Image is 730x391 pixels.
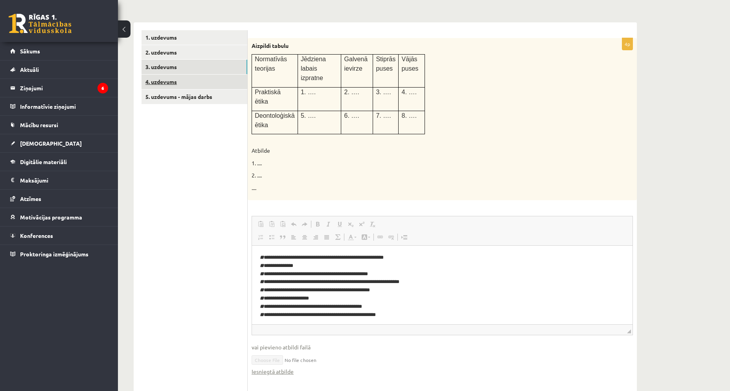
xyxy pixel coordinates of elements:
span: Mācību resursi [20,121,58,128]
a: Digitālie materiāli [10,153,108,171]
span: Normatīvās teorijas [255,56,287,72]
span: Drag to resize [627,329,631,333]
legend: Maksājumi [20,171,108,189]
span: Konferences [20,232,53,239]
a: Underline (Ctrl+U) [334,219,345,229]
a: Block Quote [277,232,288,242]
a: 3. uzdevums [142,60,247,74]
a: Insert/Remove Bulleted List [266,232,277,242]
a: Paste (Ctrl+V) [255,219,266,229]
i: 6 [97,83,108,93]
span: Galvenā ievirze [344,56,368,72]
a: Ziņojumi6 [10,79,108,97]
a: Proktoringa izmēģinājums [10,245,108,263]
span: Proktoringa izmēģinājums [20,250,88,258]
span: 8. …. [402,112,417,119]
span: Atzīmes [20,195,41,202]
a: Redo (Ctrl+Y) [299,219,310,229]
span: Jēdziena labais izpratne [301,56,326,81]
a: Paste from Word [277,219,288,229]
span: 7. …. [376,112,391,119]
a: 5. uzdevums - mājas darbs [142,90,247,104]
span: 5. …. [301,112,316,119]
a: Atzīmes [10,190,108,208]
span: 3. …. [376,89,391,95]
span: 1. …. [301,89,316,95]
p: 2. .... [252,172,594,179]
span: Deontoloģiskā ētika [255,112,294,128]
span: Motivācijas programma [20,214,82,221]
a: Rīgas 1. Tālmācības vidusskola [9,14,72,33]
span: vai pievieno atbildi failā [252,343,633,351]
iframe: Rich Text Editor, wiswyg-editor-user-answer-47433743743140 [252,246,633,324]
span: 2. …. [344,89,359,95]
a: Mācību resursi [10,116,108,134]
a: Background Colour [359,232,373,242]
p: .... [252,184,594,192]
p: 4p [622,38,633,50]
a: Aktuāli [10,60,108,79]
a: Sākums [10,42,108,60]
span: Aktuāli [20,66,39,73]
span: 6. …. [344,112,359,119]
strong: Aizpildi tabulu [252,42,289,49]
a: Text Colour [345,232,359,242]
a: 1. uzdevums [142,30,247,45]
a: Align Right [310,232,321,242]
p: Atbilde [252,147,594,155]
a: 2. uzdevums [142,45,247,60]
span: Vājās puses [402,56,419,72]
span: Stiprās puses [376,56,395,72]
a: Insert Page Break for Printing [399,232,410,242]
a: Remove Format [367,219,378,229]
a: Superscript [356,219,367,229]
a: Align Left [288,232,299,242]
a: Paste as plain text (Ctrl+Shift+V) [266,219,277,229]
a: Italic (Ctrl+I) [323,219,334,229]
a: Motivācijas programma [10,208,108,226]
span: Digitālie materiāli [20,158,67,165]
a: Unlink [386,232,397,242]
a: Undo (Ctrl+Z) [288,219,299,229]
a: Math [332,232,343,242]
a: Informatīvie ziņojumi [10,97,108,115]
a: 4. uzdevums [142,75,247,89]
a: Bold (Ctrl+B) [312,219,323,229]
legend: Informatīvie ziņojumi [20,97,108,115]
a: Insert/Remove Numbered List [255,232,266,242]
span: 4. …. [402,89,417,95]
a: Centre [299,232,310,242]
a: Iesniegtā atbilde [252,367,294,376]
a: Justify [321,232,332,242]
a: Konferences [10,227,108,245]
legend: Ziņojumi [20,79,108,97]
span: [DEMOGRAPHIC_DATA] [20,140,82,147]
a: Maksājumi [10,171,108,189]
a: Subscript [345,219,356,229]
a: [DEMOGRAPHIC_DATA] [10,134,108,152]
a: Link (Ctrl+K) [375,232,386,242]
span: Praktiskā ētika [255,89,281,105]
span: Sākums [20,48,40,55]
p: 1. .... [252,159,594,167]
